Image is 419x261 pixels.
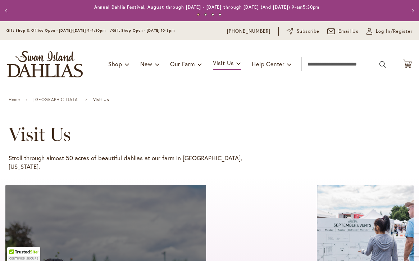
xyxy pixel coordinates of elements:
[405,4,419,18] button: Next
[9,123,390,145] h1: Visit Us
[94,4,320,10] a: Annual Dahlia Festival, August through [DATE] - [DATE] through [DATE] (And [DATE]) 9-am5:30pm
[252,60,284,68] span: Help Center
[327,28,359,35] a: Email Us
[6,28,112,33] span: Gift Shop & Office Open - [DATE]-[DATE] 9-4:30pm /
[33,97,79,102] a: [GEOGRAPHIC_DATA]
[197,13,200,16] button: 1 of 4
[213,59,234,67] span: Visit Us
[7,247,40,261] div: TrustedSite Certified
[112,28,175,33] span: Gift Shop Open - [DATE] 10-3pm
[7,51,83,77] a: store logo
[93,97,109,102] span: Visit Us
[297,28,319,35] span: Subscribe
[287,28,319,35] a: Subscribe
[366,28,413,35] a: Log In/Register
[170,60,195,68] span: Our Farm
[204,13,207,16] button: 2 of 4
[338,28,359,35] span: Email Us
[211,13,214,16] button: 3 of 4
[140,60,152,68] span: New
[227,28,270,35] a: [PHONE_NUMBER]
[9,97,20,102] a: Home
[376,28,413,35] span: Log In/Register
[9,154,242,171] p: Stroll through almost 50 acres of beautiful dahlias at our farm in [GEOGRAPHIC_DATA], [US_STATE].
[219,13,221,16] button: 4 of 4
[108,60,122,68] span: Shop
